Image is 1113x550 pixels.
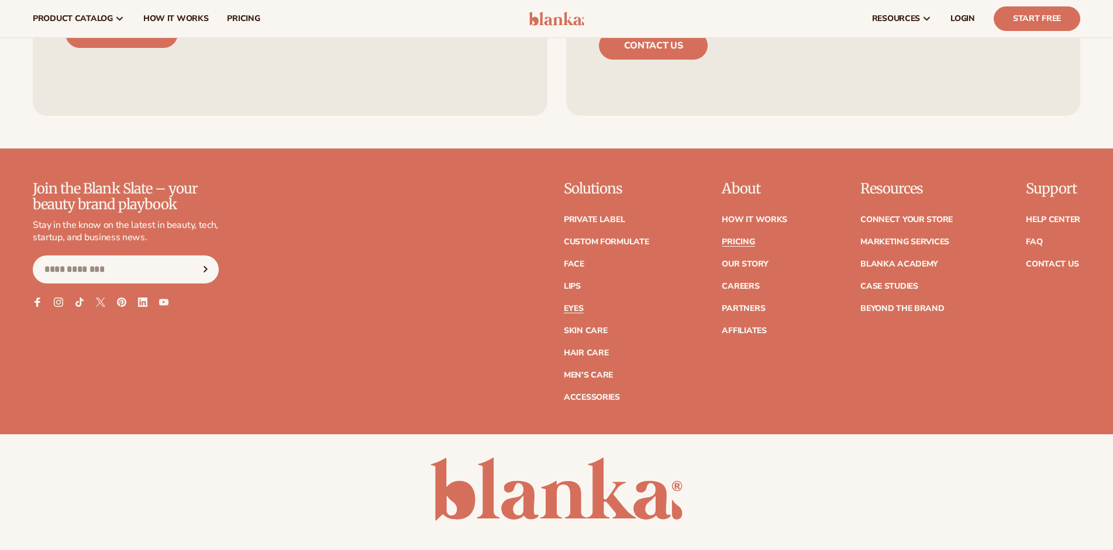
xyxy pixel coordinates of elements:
[860,238,949,246] a: Marketing services
[33,219,219,244] p: Stay in the know on the latest in beauty, tech, startup, and business news.
[860,216,953,224] a: Connect your store
[722,238,754,246] a: Pricing
[860,282,918,290] a: Case Studies
[564,371,613,379] a: Men's Care
[1026,260,1078,268] a: Contact Us
[529,12,584,26] img: logo
[860,305,945,313] a: Beyond the brand
[227,14,260,23] span: pricing
[1026,216,1080,224] a: Help Center
[564,393,620,402] a: Accessories
[1026,238,1042,246] a: FAQ
[143,14,209,23] span: How It Works
[33,14,113,23] span: product catalog
[872,14,920,23] span: resources
[564,260,584,268] a: Face
[564,327,607,335] a: Skin Care
[599,32,708,60] a: Contact us
[994,6,1080,31] a: Start Free
[564,238,649,246] a: Custom formulate
[1026,181,1080,196] p: Support
[564,181,649,196] p: Solutions
[722,216,787,224] a: How It Works
[722,305,765,313] a: Partners
[722,260,768,268] a: Our Story
[564,305,584,313] a: Eyes
[860,260,938,268] a: Blanka Academy
[564,282,581,290] a: Lips
[722,181,787,196] p: About
[564,216,625,224] a: Private label
[33,181,219,212] p: Join the Blank Slate – your beauty brand playbook
[192,255,218,283] button: Subscribe
[722,327,766,335] a: Affiliates
[722,282,759,290] a: Careers
[860,181,953,196] p: Resources
[564,349,608,357] a: Hair Care
[950,14,975,23] span: LOGIN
